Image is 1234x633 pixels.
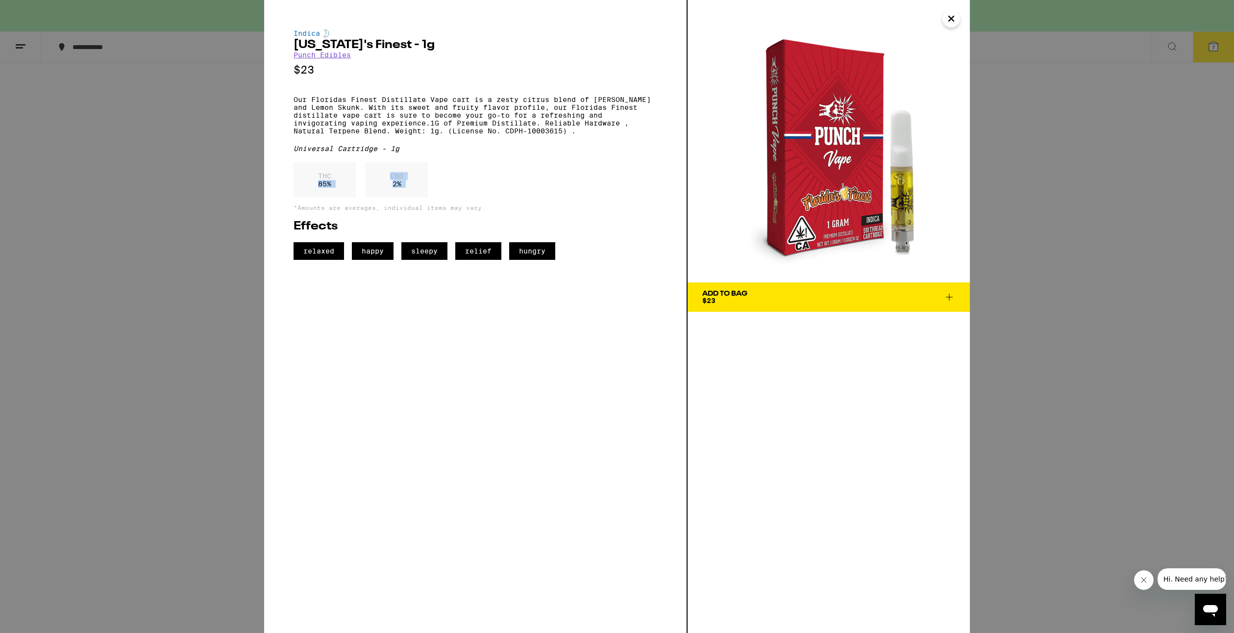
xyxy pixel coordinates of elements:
[294,221,657,232] h2: Effects
[294,29,657,37] div: Indica
[509,242,555,260] span: hungry
[294,145,657,152] div: Universal Cartridge - 1g
[352,242,394,260] span: happy
[702,297,716,304] span: $23
[390,172,403,180] p: CBD
[294,39,657,51] h2: [US_STATE]'s Finest - 1g
[323,29,329,37] img: indicaColor.svg
[702,290,747,297] div: Add To Bag
[1134,570,1154,590] iframe: Close message
[6,7,71,15] span: Hi. Need any help?
[294,242,344,260] span: relaxed
[294,96,657,135] p: Our Floridas Finest Distillate Vape cart is a zesty citrus blend of [PERSON_NAME] and Lemon Skunk...
[318,172,331,180] p: THC
[455,242,501,260] span: relief
[688,282,970,312] button: Add To Bag$23
[294,162,356,198] div: 85 %
[1158,568,1226,590] iframe: Message from company
[294,204,657,211] p: *Amounts are averages, individual items may vary.
[1195,594,1226,625] iframe: Button to launch messaging window
[366,162,428,198] div: 2 %
[401,242,447,260] span: sleepy
[942,10,960,27] button: Close
[294,51,351,59] a: Punch Edibles
[294,64,657,76] p: $23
